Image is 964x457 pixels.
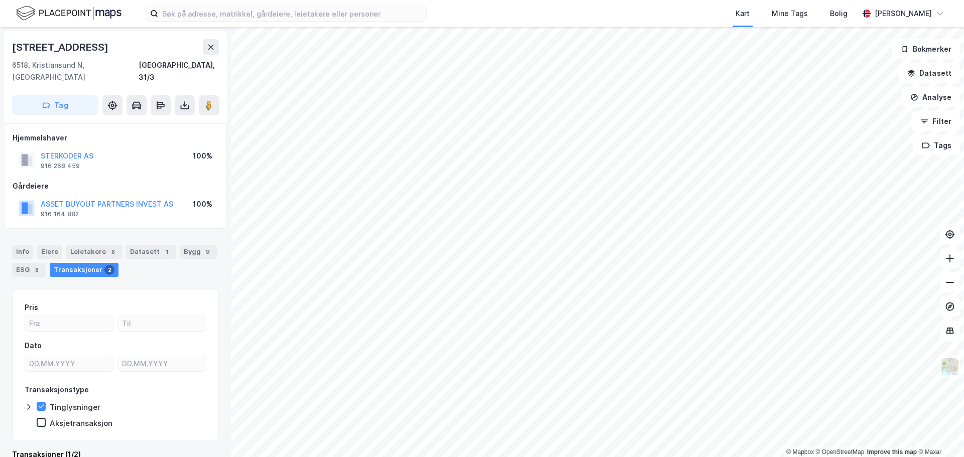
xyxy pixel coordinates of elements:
[12,263,46,277] div: ESG
[50,402,100,412] div: Tinglysninger
[162,247,172,257] div: 1
[786,448,814,455] a: Mapbox
[912,111,960,131] button: Filter
[104,265,114,275] div: 2
[118,356,206,371] input: DD.MM.YYYY
[13,180,218,192] div: Gårdeiere
[41,162,80,170] div: 916 268 459
[914,409,964,457] div: Kontrollprogram for chat
[25,384,89,396] div: Transaksjonstype
[41,210,79,218] div: 916 164 882
[12,245,33,259] div: Info
[66,245,122,259] div: Leietakere
[13,132,218,144] div: Hjemmelshaver
[12,95,98,115] button: Tag
[180,245,217,259] div: Bygg
[892,39,960,59] button: Bokmerker
[203,247,213,257] div: 9
[25,316,113,331] input: Fra
[902,87,960,107] button: Analyse
[16,5,122,22] img: logo.f888ab2527a4732fd821a326f86c7f29.svg
[914,409,964,457] iframe: Chat Widget
[118,316,206,331] input: Til
[867,448,917,455] a: Improve this map
[940,357,959,376] img: Z
[12,59,139,83] div: 6518, Kristiansund N, [GEOGRAPHIC_DATA]
[158,6,426,21] input: Søk på adresse, matrikkel, gårdeiere, leietakere eller personer
[913,135,960,156] button: Tags
[875,8,932,20] div: [PERSON_NAME]
[25,301,38,314] div: Pris
[772,8,808,20] div: Mine Tags
[126,245,176,259] div: Datasett
[193,150,212,162] div: 100%
[25,340,42,352] div: Dato
[12,39,110,55] div: [STREET_ADDRESS]
[736,8,750,20] div: Kart
[50,263,118,277] div: Transaksjoner
[899,63,960,83] button: Datasett
[139,59,219,83] div: [GEOGRAPHIC_DATA], 31/3
[108,247,118,257] div: 8
[32,265,42,275] div: 8
[830,8,848,20] div: Bolig
[37,245,62,259] div: Eiere
[25,356,113,371] input: DD.MM.YYYY
[193,198,212,210] div: 100%
[50,418,112,428] div: Aksjetransaksjon
[816,448,865,455] a: OpenStreetMap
